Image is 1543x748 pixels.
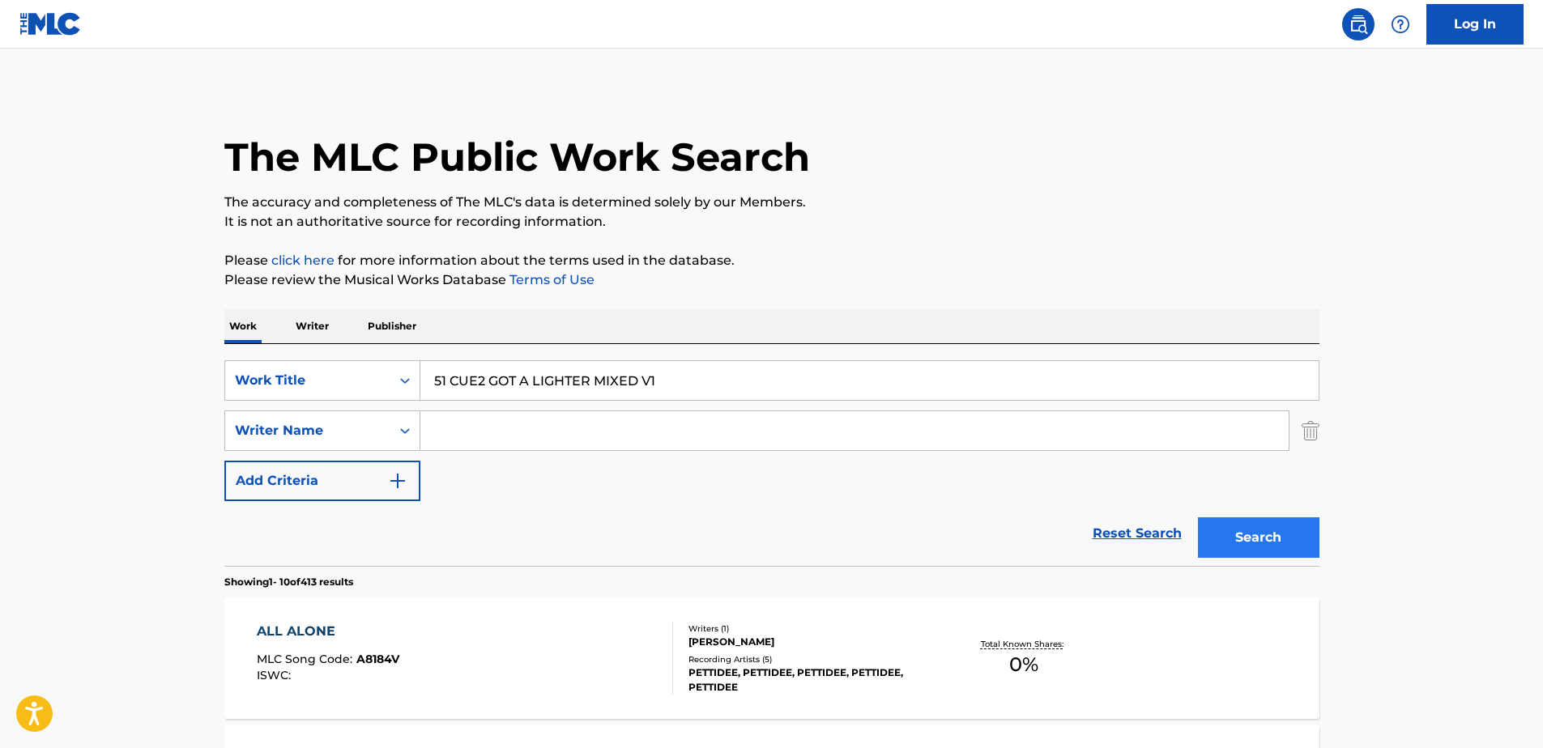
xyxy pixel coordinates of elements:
[1302,410,1319,451] img: Delete Criterion
[1198,517,1319,558] button: Search
[257,622,399,641] div: ALL ALONE
[224,193,1319,212] p: The accuracy and completeness of The MLC's data is determined solely by our Members.
[224,270,1319,290] p: Please review the Musical Works Database
[224,575,353,589] p: Showing 1 - 10 of 413 results
[388,471,407,491] img: 9d2ae6d4665cec9f34b9.svg
[688,665,933,695] div: PETTIDEE, PETTIDEE, PETTIDEE, PETTIDEE, PETTIDEE
[291,309,334,343] p: Writer
[1085,516,1190,551] a: Reset Search
[224,212,1319,232] p: It is not an authoritative source for recording information.
[235,421,381,440] div: Writer Name
[224,360,1319,566] form: Search Form
[1384,8,1417,40] div: Help
[224,597,1319,719] a: ALL ALONEMLC Song Code:A8184VISWC:Writers (1)[PERSON_NAME]Recording Artists (5)PETTIDEE, PETTIDEE...
[356,652,399,666] span: A8184V
[1342,8,1375,40] a: Public Search
[688,623,933,635] div: Writers ( 1 )
[1426,4,1524,45] a: Log In
[688,653,933,665] div: Recording Artists ( 5 )
[1349,15,1368,34] img: search
[1391,15,1410,34] img: help
[257,668,295,682] span: ISWC :
[257,652,356,666] span: MLC Song Code :
[224,251,1319,270] p: Please for more information about the terms used in the database.
[271,253,335,268] a: click here
[224,461,420,501] button: Add Criteria
[363,309,421,343] p: Publisher
[688,635,933,649] div: [PERSON_NAME]
[506,272,595,287] a: Terms of Use
[235,371,381,390] div: Work Title
[19,12,82,36] img: MLC Logo
[224,133,810,181] h1: The MLC Public Work Search
[981,638,1068,650] p: Total Known Shares:
[224,309,262,343] p: Work
[1009,650,1038,679] span: 0 %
